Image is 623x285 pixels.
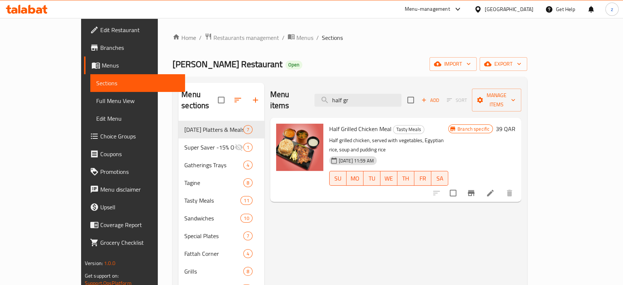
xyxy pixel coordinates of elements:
[90,74,185,92] a: Sections
[501,184,518,202] button: delete
[178,174,264,192] div: Tagine8
[400,173,411,184] span: TH
[244,144,252,151] span: 1
[445,185,461,201] span: Select to update
[243,267,253,276] div: items
[244,233,252,240] span: 7
[184,214,240,223] span: Sandwiches
[333,173,344,184] span: SU
[100,220,179,229] span: Coverage Report
[244,179,252,186] span: 8
[405,5,450,14] div: Menu-management
[84,127,185,145] a: Choice Groups
[84,181,185,198] a: Menu disclaimer
[276,124,323,171] img: Half Grilled Chicken Meal
[435,59,471,69] span: import
[178,262,264,280] div: Grills8
[178,121,264,138] div: [DATE] Platters & Meals7
[100,150,179,158] span: Coupons
[414,171,431,186] button: FR
[243,161,253,169] div: items
[184,178,243,187] span: Tagine
[282,33,285,42] li: /
[442,95,472,106] span: Select section first
[84,234,185,251] a: Grocery Checklist
[213,33,279,42] span: Restaurants management
[472,89,522,111] button: Manage items
[85,258,103,268] span: Version:
[96,79,179,87] span: Sections
[244,162,252,169] span: 4
[244,268,252,275] span: 8
[178,138,264,156] div: Super Saver -15% Off1
[178,245,264,262] div: Fattah Corner4
[85,271,119,281] span: Get support on:
[243,178,253,187] div: items
[229,91,247,109] span: Sort sections
[347,171,363,186] button: MO
[247,91,264,109] button: Add section
[403,92,418,108] span: Select section
[84,56,185,74] a: Menus
[397,171,414,186] button: TH
[486,189,495,198] a: Edit menu item
[485,59,521,69] span: export
[184,125,243,134] span: [DATE] Platters & Meals
[96,96,179,105] span: Full Menu View
[100,43,179,52] span: Branches
[178,156,264,174] div: Gatherings Trays4
[363,171,380,186] button: TU
[336,157,377,164] span: [DATE] 11:59 AM
[102,61,179,70] span: Menus
[184,249,243,258] span: Fattah Corner
[178,227,264,245] div: Special Plates7
[178,209,264,227] div: Sandwiches10
[243,125,253,134] div: items
[478,91,516,109] span: Manage items
[366,173,377,184] span: TU
[234,143,243,152] svg: Inactive section
[329,136,448,154] p: Half grilled chicken, served with vegetables, Egyptian rice, soup and pudding rice
[184,196,240,205] span: Tasty Meals
[455,126,493,133] span: Branch specific
[420,96,440,104] span: Add
[84,39,185,56] a: Branches
[100,203,179,212] span: Upsell
[243,143,253,152] div: items
[429,57,477,71] button: import
[100,167,179,176] span: Promotions
[288,33,313,42] a: Menus
[84,198,185,216] a: Upsell
[100,25,179,34] span: Edit Restaurant
[241,215,252,222] span: 10
[243,249,253,258] div: items
[462,184,480,202] button: Branch-specific-item
[241,197,252,204] span: 11
[329,123,391,134] span: Half Grilled Chicken Meal
[349,173,361,184] span: MO
[90,92,185,110] a: Full Menu View
[173,56,282,72] span: [PERSON_NAME] Restaurant
[240,214,252,223] div: items
[270,89,306,111] h2: Menu items
[84,145,185,163] a: Coupons
[244,126,252,133] span: 7
[380,171,397,186] button: WE
[418,95,442,106] span: Add item
[244,250,252,257] span: 4
[431,171,448,186] button: SA
[173,33,527,42] nav: breadcrumb
[184,143,234,152] div: Super Saver -15% Off
[184,231,243,240] div: Special Plates
[100,132,179,141] span: Choice Groups
[84,21,185,39] a: Edit Restaurant
[184,267,243,276] span: Grills
[418,95,442,106] button: Add
[485,5,533,13] div: [GEOGRAPHIC_DATA]
[393,125,424,134] span: Tasty Meals
[184,125,243,134] div: Ramadan Platters & Meals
